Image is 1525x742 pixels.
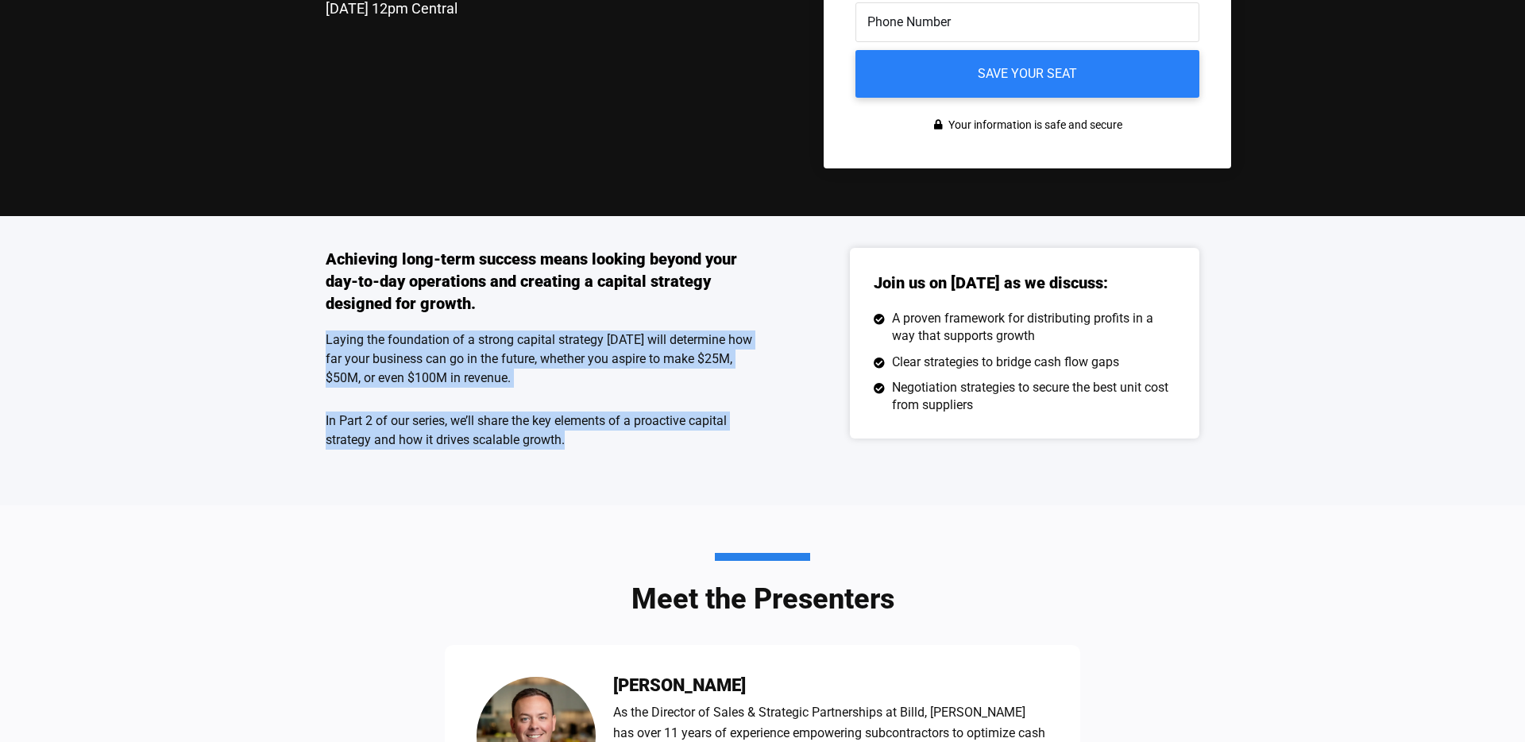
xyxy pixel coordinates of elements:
[888,379,1176,415] span: Negotiation strategies to secure the best unit cost from suppliers
[326,248,762,315] h3: Achieving long-term success means looking beyond your day-to-day operations and creating a capita...
[867,14,951,29] span: Phone Number
[326,330,762,388] p: Laying the foundation of a strong capital strategy [DATE] will determine how far your business ca...
[888,354,1119,371] span: Clear strategies to bridge cash flow gaps
[631,553,894,613] h3: Meet the Presenters
[855,50,1199,98] input: Save your seat
[874,272,1176,294] h3: Join us on [DATE] as we discuss:
[888,310,1176,346] span: A proven framework for distributing profits in a way that supports growth
[613,677,1048,694] h3: [PERSON_NAME]
[326,412,762,450] p: In Part 2 of our series, we’ll share the key elements of a proactive capital strategy and how it ...
[944,114,1122,137] span: Your information is safe and secure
